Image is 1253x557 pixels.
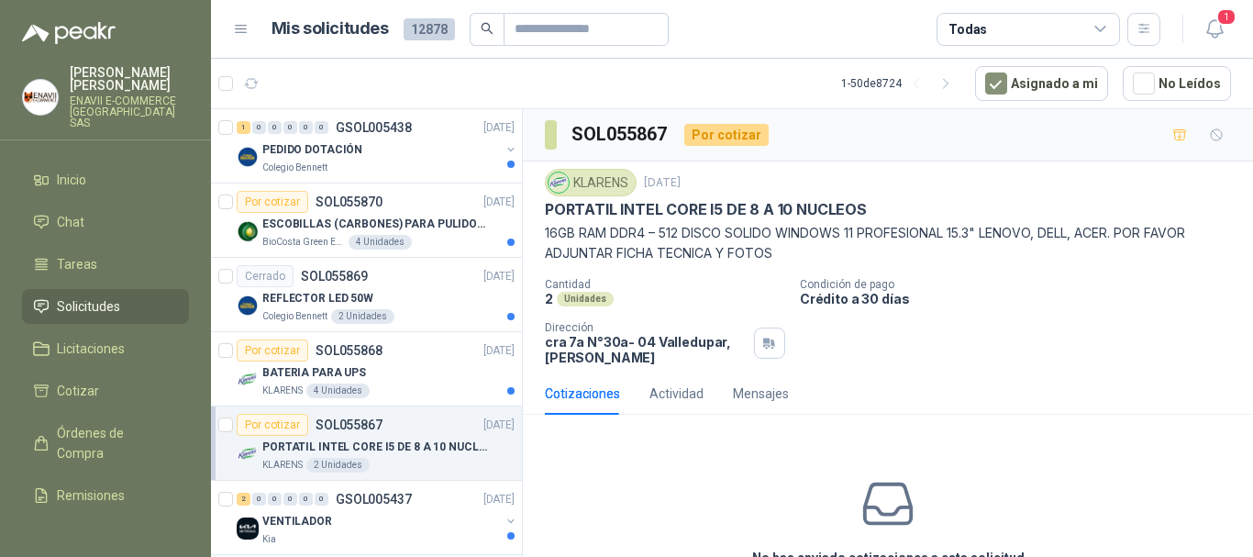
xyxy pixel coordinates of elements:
img: Company Logo [237,220,259,242]
p: ENAVII E-COMMERCE [GEOGRAPHIC_DATA] SAS [70,95,189,128]
span: 1 [1216,8,1236,26]
p: ESCOBILLAS (CARBONES) PARA PULIDORA DEWALT [262,216,491,233]
div: Mensajes [733,384,789,404]
div: 1 - 50 de 8724 [841,69,960,98]
div: 0 [268,493,282,506]
img: Company Logo [23,80,58,115]
p: BATERIA PARA UPS [262,364,366,382]
a: Remisiones [22,478,189,513]
p: BioCosta Green Energy S.A.S [262,235,345,250]
a: Por cotizarSOL055867[DATE] Company LogoPORTATIL INTEL CORE I5 DE 8 A 10 NUCLEOSKLARENS2 Unidades [211,407,522,481]
div: 0 [252,493,266,506]
span: Órdenes de Compra [57,423,172,463]
p: [DATE] [644,174,681,192]
button: 1 [1198,13,1231,46]
p: KLARENS [262,384,303,398]
p: [DATE] [483,417,515,434]
a: Tareas [22,247,189,282]
p: GSOL005437 [336,493,412,506]
a: CerradoSOL055869[DATE] Company LogoREFLECTOR LED 50WColegio Bennett2 Unidades [211,258,522,332]
div: Por cotizar [237,414,308,436]
p: cra 7a N°30a- 04 Valledupar , [PERSON_NAME] [545,334,747,365]
div: 2 [237,493,250,506]
p: Condición de pago [800,278,1246,291]
a: Cotizar [22,373,189,408]
div: 0 [283,121,297,134]
div: 2 Unidades [331,309,394,324]
p: PORTATIL INTEL CORE I5 DE 8 A 10 NUCLEOS [545,200,867,219]
p: 2 [545,291,553,306]
p: PEDIDO DOTACIÓN [262,141,362,159]
p: Cantidad [545,278,785,291]
div: 2 Unidades [306,458,370,473]
p: Kia [262,532,276,547]
button: No Leídos [1123,66,1231,101]
a: 1 0 0 0 0 0 GSOL005438[DATE] Company LogoPEDIDO DOTACIÓNColegio Bennett [237,117,518,175]
a: Licitaciones [22,331,189,366]
img: Company Logo [549,173,569,193]
div: Cotizaciones [545,384,620,404]
img: Company Logo [237,146,259,168]
p: [DATE] [483,119,515,137]
div: Cerrado [237,265,294,287]
div: 0 [252,121,266,134]
div: 1 [237,121,250,134]
a: Por cotizarSOL055870[DATE] Company LogoESCOBILLAS (CARBONES) PARA PULIDORA DEWALTBioCosta Green E... [211,184,522,258]
img: Company Logo [237,518,259,540]
img: Company Logo [237,369,259,391]
img: Company Logo [237,443,259,465]
span: Inicio [57,170,86,190]
div: Por cotizar [237,191,308,213]
p: KLARENS [262,458,303,473]
img: Company Logo [237,295,259,317]
div: 0 [283,493,297,506]
div: 0 [315,121,328,134]
a: 2 0 0 0 0 0 GSOL005437[DATE] Company LogoVENTILADORKia [237,488,518,547]
span: search [481,22,493,35]
p: Crédito a 30 días [800,291,1246,306]
h3: SOL055867 [571,120,670,149]
span: Tareas [57,254,97,274]
div: 4 Unidades [306,384,370,398]
p: [DATE] [483,194,515,211]
p: Colegio Bennett [262,161,327,175]
a: Por cotizarSOL055868[DATE] Company LogoBATERIA PARA UPSKLARENS4 Unidades [211,332,522,407]
button: Asignado a mi [975,66,1108,101]
span: Solicitudes [57,296,120,317]
span: 12878 [404,18,455,40]
span: Cotizar [57,381,99,401]
p: [DATE] [483,268,515,285]
div: Por cotizar [684,124,769,146]
a: Solicitudes [22,289,189,324]
p: Dirección [545,321,747,334]
div: Por cotizar [237,340,308,362]
p: [DATE] [483,491,515,508]
a: Inicio [22,162,189,197]
h1: Mis solicitudes [272,16,389,42]
div: 4 Unidades [349,235,412,250]
p: SOL055867 [316,418,383,431]
div: 0 [299,493,313,506]
span: Remisiones [57,485,125,506]
div: 0 [299,121,313,134]
p: PORTATIL INTEL CORE I5 DE 8 A 10 NUCLEOS [262,439,491,456]
span: Licitaciones [57,339,125,359]
p: Colegio Bennett [262,309,327,324]
a: Órdenes de Compra [22,416,189,471]
p: VENTILADOR [262,513,332,530]
div: Unidades [557,292,614,306]
p: [PERSON_NAME] [PERSON_NAME] [70,66,189,92]
a: Chat [22,205,189,240]
p: GSOL005438 [336,121,412,134]
div: Actividad [649,384,704,404]
div: Todas [948,19,987,39]
div: KLARENS [545,169,637,196]
p: REFLECTOR LED 50W [262,290,373,307]
p: SOL055868 [316,344,383,357]
div: 0 [315,493,328,506]
p: SOL055869 [301,270,368,283]
div: 0 [268,121,282,134]
span: Chat [57,212,84,232]
p: SOL055870 [316,195,383,208]
p: 16GB RAM DDR4 – 512 DISCO SOLIDO WINDOWS 11 PROFESIONAL 15.3" LENOVO, DELL, ACER. POR FAVOR ADJUN... [545,223,1231,263]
